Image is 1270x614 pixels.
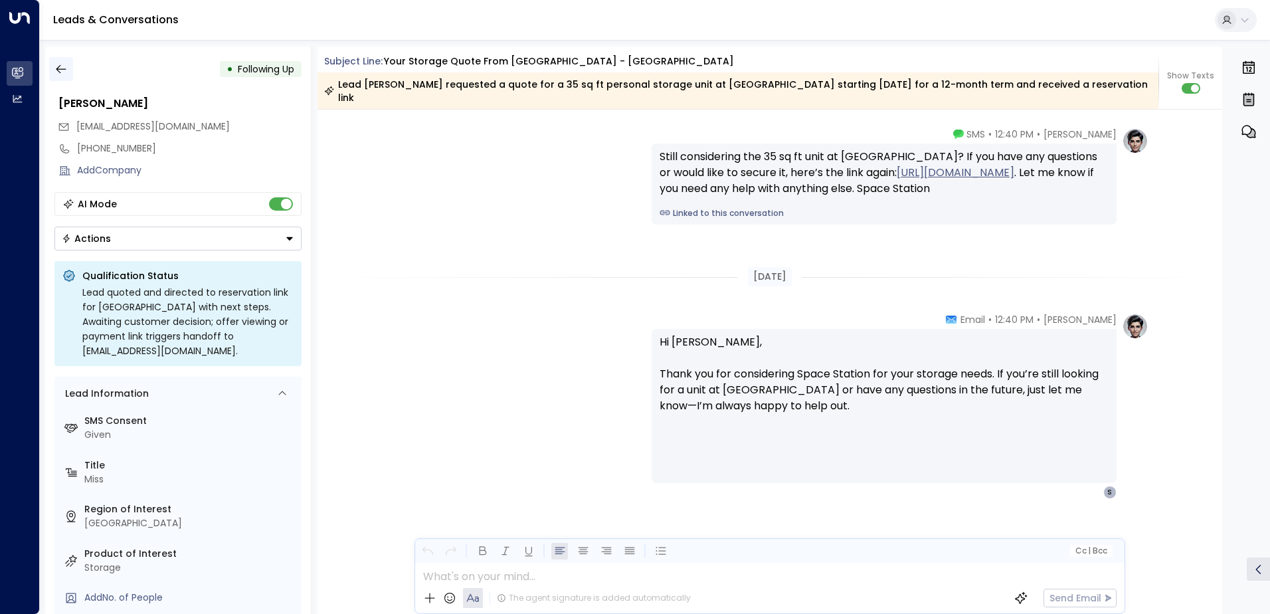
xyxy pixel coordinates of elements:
span: Subject Line: [324,54,383,68]
span: • [1037,313,1040,326]
span: | [1088,546,1091,556]
div: [DATE] [748,267,792,286]
span: • [988,128,992,141]
span: shannonelbert@hotmail.com [76,120,230,134]
div: Miss [84,472,296,486]
div: [PERSON_NAME] [58,96,302,112]
label: Product of Interest [84,547,296,561]
button: Redo [442,543,459,560]
div: Your storage quote from [GEOGRAPHIC_DATA] - [GEOGRAPHIC_DATA] [384,54,734,68]
img: profile-logo.png [1122,128,1148,154]
div: AddCompany [77,163,302,177]
button: Cc|Bcc [1069,545,1112,558]
div: Given [84,428,296,442]
span: [PERSON_NAME] [1043,313,1117,326]
p: Qualification Status [82,269,294,282]
span: 12:40 PM [995,313,1034,326]
div: • [227,57,233,81]
span: [EMAIL_ADDRESS][DOMAIN_NAME] [76,120,230,133]
p: Hi [PERSON_NAME], Thank you for considering Space Station for your storage needs. If you’re still... [660,334,1109,430]
img: profile-logo.png [1122,313,1148,340]
span: Email [960,313,985,326]
a: [URL][DOMAIN_NAME] [897,165,1014,181]
span: • [1037,128,1040,141]
div: Still considering the 35 sq ft unit at [GEOGRAPHIC_DATA]? If you have any questions or would like... [660,149,1109,197]
span: Following Up [238,62,294,76]
div: Actions [62,233,111,245]
div: Lead quoted and directed to reservation link for [GEOGRAPHIC_DATA] with next steps. Awaiting cust... [82,285,294,358]
div: Lead [PERSON_NAME] requested a quote for a 35 sq ft personal storage unit at [GEOGRAPHIC_DATA] st... [324,78,1151,104]
label: Region of Interest [84,502,296,516]
span: • [988,313,992,326]
div: Storage [84,561,296,575]
button: Actions [54,227,302,251]
div: AI Mode [78,197,117,211]
div: The agent signature is added automatically [497,592,691,604]
span: 12:40 PM [995,128,1034,141]
label: SMS Consent [84,414,296,428]
label: Title [84,459,296,472]
div: [PHONE_NUMBER] [77,142,302,155]
div: Lead Information [60,387,149,401]
a: Linked to this conversation [660,207,1109,219]
span: SMS [966,128,985,141]
a: Leads & Conversations [53,12,179,27]
div: AddNo. of People [84,591,296,605]
div: [GEOGRAPHIC_DATA] [84,516,296,530]
div: Button group with a nested menu [54,227,302,251]
div: S [1103,486,1117,499]
span: Cc Bcc [1075,546,1107,556]
span: Show Texts [1167,70,1214,82]
button: Undo [419,543,436,560]
span: [PERSON_NAME] [1043,128,1117,141]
